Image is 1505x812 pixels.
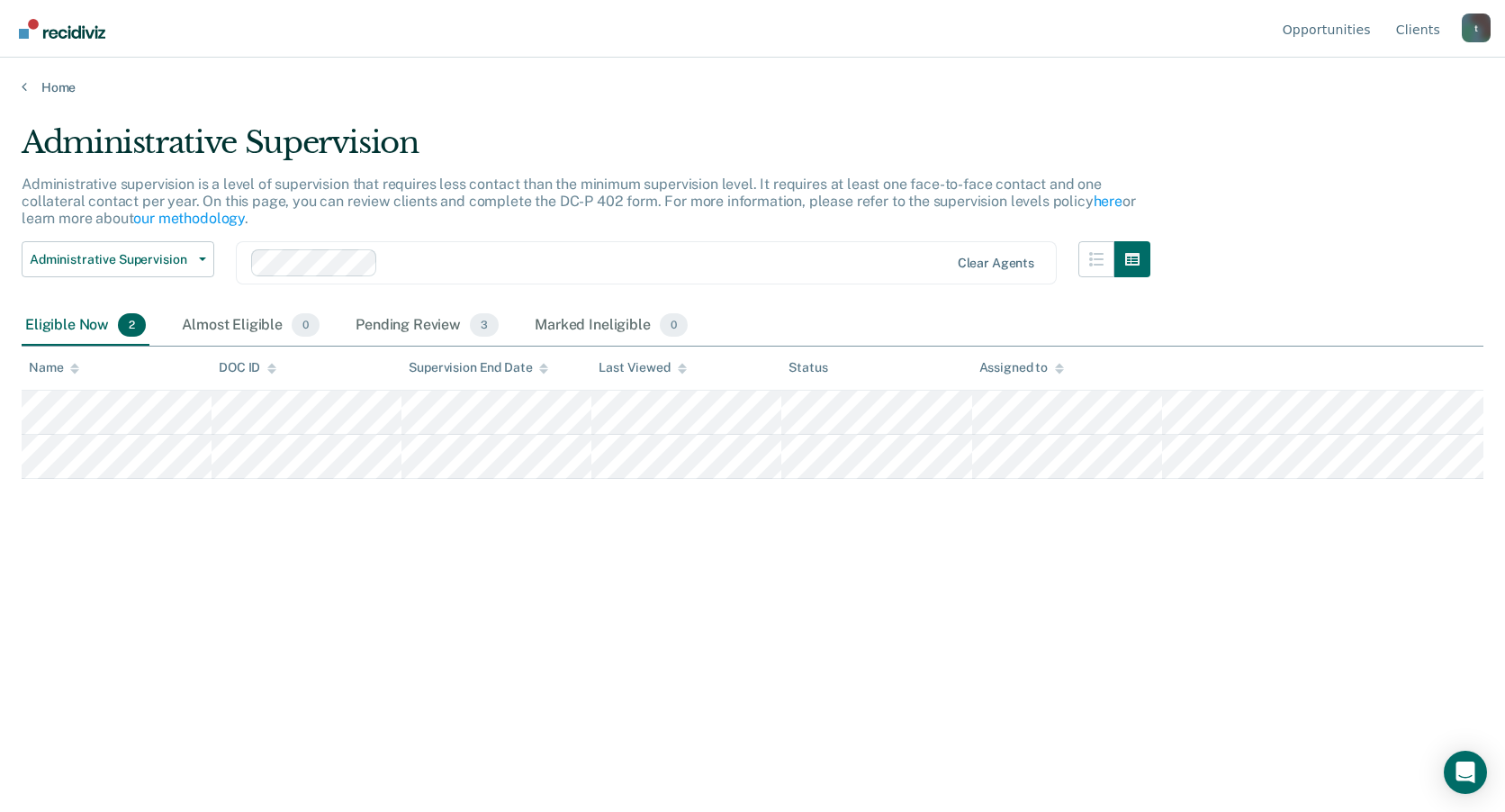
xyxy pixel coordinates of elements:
span: Administrative Supervision [30,252,192,267]
p: Administrative supervision is a level of supervision that requires less contact than the minimum ... [22,176,1136,227]
img: Recidiviz [19,19,105,39]
div: Clear agents [958,256,1034,271]
div: DOC ID [219,360,276,375]
div: Name [29,360,79,375]
div: Administrative Supervision [22,124,1150,176]
div: Supervision End Date [409,360,548,375]
div: Last Viewed [599,360,686,375]
div: Status [789,360,827,375]
a: here [1094,193,1122,210]
button: Administrative Supervision [22,241,214,277]
div: Pending Review3 [352,306,502,346]
span: 3 [470,313,499,337]
div: Marked Ineligible0 [531,306,691,346]
div: Open Intercom Messenger [1444,751,1487,794]
span: 0 [660,313,688,337]
span: 0 [292,313,320,337]
a: Home [22,79,1483,95]
div: Almost Eligible0 [178,306,323,346]
span: 2 [118,313,146,337]
button: Profile dropdown button [1462,14,1491,42]
a: our methodology [133,210,245,227]
div: t [1462,14,1491,42]
div: Eligible Now2 [22,306,149,346]
div: Assigned to [979,360,1064,375]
